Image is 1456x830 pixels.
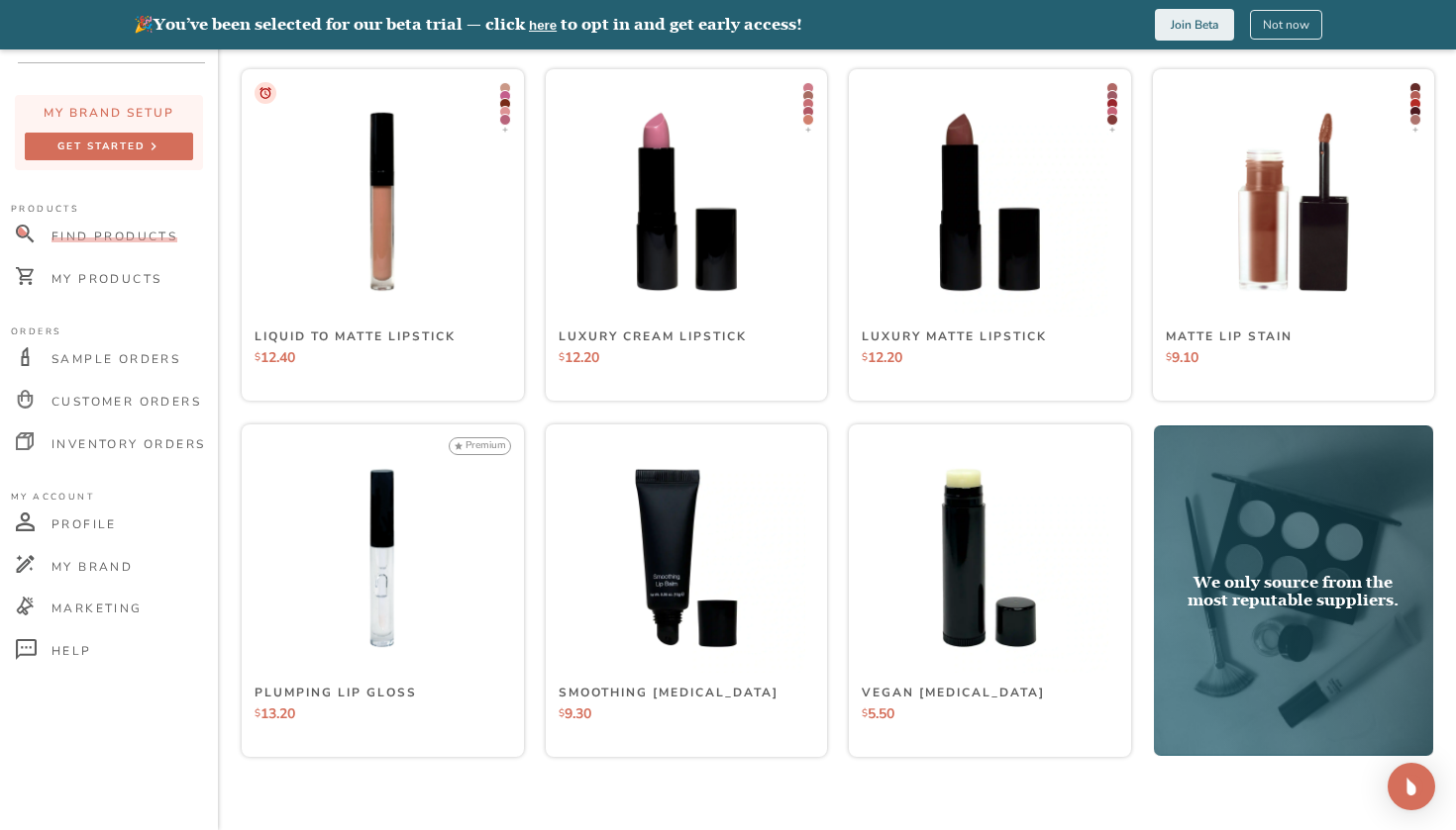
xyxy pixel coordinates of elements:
[559,328,747,344] span: Luxury Cream Lipstick
[134,15,802,34] div: 🎉 You’ve been selected for our beta trial — click to opt in and get early access!
[255,706,260,720] span: $
[868,348,902,367] span: 12.20
[1154,425,1434,755] span: We only source from the most reputable suppliers.
[565,704,591,723] span: 9.30
[1166,328,1293,344] span: Matte Lip Stain
[1175,83,1412,321] img: Matte Lip Stain
[568,439,805,677] img: Smoothing Lip Balm
[1166,350,1172,364] span: $
[255,685,417,700] span: Plumping Lip Gloss
[862,706,868,720] span: $
[260,704,295,723] span: 13.20
[263,439,501,677] img: Plumping Lip Gloss
[499,124,511,136] span: +
[862,328,1047,344] span: Luxury Matte Lipstick
[1172,348,1198,367] span: 9.10
[449,437,511,455] div: Premium
[862,685,1045,700] span: Vegan [MEDICAL_DATA]
[1106,124,1118,136] span: +
[871,83,1108,321] img: Luxury Matte Lipstick
[802,124,814,136] span: +
[565,348,599,367] span: 12.20
[568,83,805,321] img: Luxury Cream Lipstick
[1155,9,1234,41] button: Join Beta
[263,83,501,321] img: Liquid to Matte Lipstick
[1250,10,1322,40] button: Not now
[1409,124,1421,136] span: +
[862,350,868,364] span: $
[559,706,565,720] span: $
[871,439,1108,677] img: Vegan Lip Balm
[559,685,779,700] span: Smoothing [MEDICAL_DATA]
[255,328,456,344] span: Liquid to Matte Lipstick
[529,18,557,33] button: here
[255,350,260,364] span: $
[260,348,295,367] span: 12.40
[559,350,565,364] span: $
[868,704,894,723] span: 5.50
[1388,763,1435,810] div: Open Intercom Messenger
